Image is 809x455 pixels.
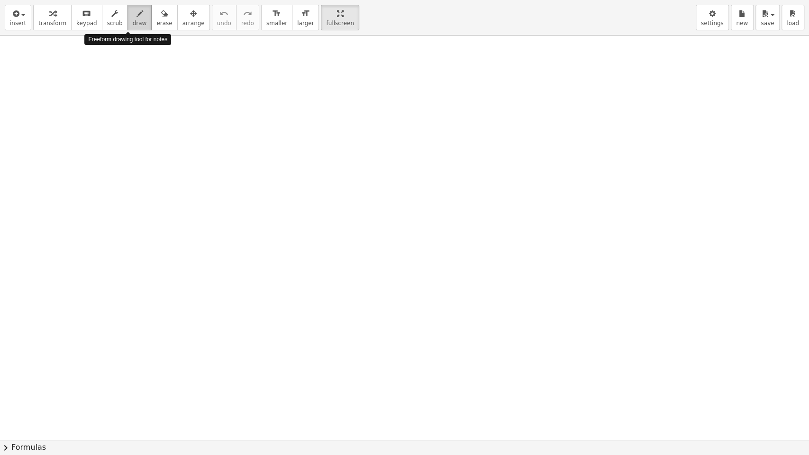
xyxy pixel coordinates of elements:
[217,20,231,27] span: undo
[219,8,228,19] i: undo
[177,5,210,30] button: arrange
[107,20,123,27] span: scrub
[133,20,147,27] span: draw
[236,5,259,30] button: redoredo
[736,20,748,27] span: new
[321,5,359,30] button: fullscreen
[127,5,152,30] button: draw
[301,8,310,19] i: format_size
[755,5,780,30] button: save
[787,20,799,27] span: load
[782,5,804,30] button: load
[266,20,287,27] span: smaller
[696,5,729,30] button: settings
[102,5,128,30] button: scrub
[71,5,102,30] button: keyboardkeypad
[761,20,774,27] span: save
[297,20,314,27] span: larger
[38,20,66,27] span: transform
[182,20,205,27] span: arrange
[82,8,91,19] i: keyboard
[156,20,172,27] span: erase
[292,5,319,30] button: format_sizelarger
[76,20,97,27] span: keypad
[212,5,236,30] button: undoundo
[5,5,31,30] button: insert
[33,5,72,30] button: transform
[731,5,754,30] button: new
[241,20,254,27] span: redo
[151,5,177,30] button: erase
[261,5,292,30] button: format_sizesmaller
[84,34,171,45] div: Freeform drawing tool for notes
[326,20,354,27] span: fullscreen
[243,8,252,19] i: redo
[10,20,26,27] span: insert
[701,20,724,27] span: settings
[272,8,281,19] i: format_size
